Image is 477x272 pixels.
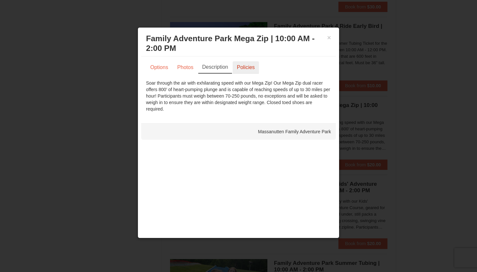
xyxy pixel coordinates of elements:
h3: Family Adventure Park Mega Zip | 10:00 AM - 2:00 PM [146,34,331,53]
div: Soar through the air with exhilarating speed with our Mega Zip! Our Mega Zip dual racer offers 80... [146,80,331,112]
div: Massanutten Family Adventure Park [141,124,336,140]
a: Photos [173,61,198,74]
a: Options [146,61,172,74]
a: Description [198,61,232,74]
button: × [327,34,331,41]
a: Policies [233,61,259,74]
